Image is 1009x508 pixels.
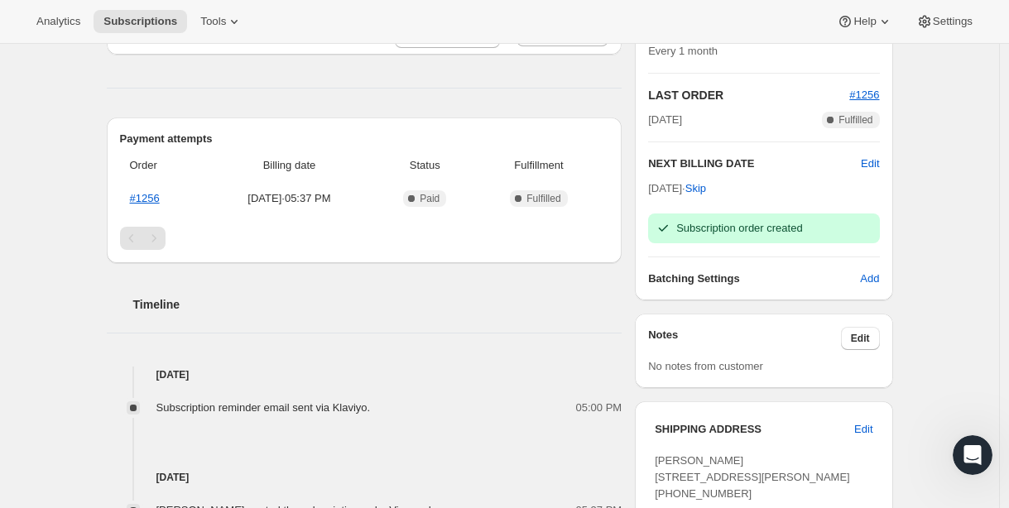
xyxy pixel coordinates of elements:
button: Edit [844,416,882,443]
span: Tools [200,15,226,28]
span: Edit [854,421,872,438]
div: Close [285,26,315,56]
div: Recent message [34,208,297,226]
h4: [DATE] [107,469,622,486]
p: How can we help? [33,146,298,174]
div: [PERSON_NAME] [74,250,170,267]
h2: Timeline [133,296,622,313]
th: Order [120,147,204,184]
h3: SHIPPING ADDRESS [655,421,854,438]
span: Subscriptions [103,15,177,28]
button: Tools [190,10,252,33]
span: Subscription reminder email sent via Klaviyo. [156,401,371,414]
img: Profile image for Fin [257,311,277,331]
button: Help [827,10,902,33]
button: Skip [675,175,716,202]
img: Profile image for Adrian [240,26,273,60]
button: Add [850,266,889,292]
button: Edit [861,156,879,172]
h2: NEXT BILLING DATE [648,156,861,172]
div: Ask a question [34,304,251,321]
span: Help [853,15,876,28]
span: Paid [420,192,440,205]
span: Skip [685,180,706,197]
span: Home [64,381,101,392]
p: Hi [PERSON_NAME] [33,117,298,146]
a: #1256 [130,192,160,204]
div: Profile image for AdrianHi there! Thanks for sending this over. I'll get it over to the team.[PER... [17,219,314,280]
span: [DATE] · 05:37 PM [208,190,371,207]
button: Subscriptions [94,10,187,33]
span: Fulfillment [479,157,598,174]
span: 05:00 PM [576,400,622,416]
span: Analytics [36,15,80,28]
button: Settings [906,10,983,33]
nav: Pagination [120,227,609,250]
span: Fulfilled [526,192,560,205]
iframe: Intercom live chat [953,435,992,475]
button: Analytics [26,10,90,33]
span: Add [860,271,879,287]
button: Edit [841,327,880,350]
span: Status [381,157,469,174]
div: AI Agent and team can help [34,321,251,338]
span: Fulfilled [838,113,872,127]
span: Edit [851,332,870,345]
div: Ask a questionAI Agent and team can helpProfile image for Fin [17,290,315,352]
h2: Payment attempts [120,131,609,147]
h3: Notes [648,327,841,350]
button: Messages [166,339,331,405]
button: #1256 [849,87,879,103]
span: No notes from customer [648,360,763,372]
h6: Batching Settings [648,271,860,287]
span: Billing date [208,157,371,174]
span: [PERSON_NAME] [STREET_ADDRESS][PERSON_NAME] [PHONE_NUMBER] [655,454,850,500]
span: Every 1 month [648,45,718,57]
span: Hi there! Thanks for sending this over. I'll get it over to the team. [74,234,452,247]
div: Recent messageProfile image for AdrianHi there! Thanks for sending this over. I'll get it over to... [17,194,315,281]
h2: LAST ORDER [648,87,849,103]
span: Settings [933,15,973,28]
img: Profile image for Adrian [34,233,67,266]
img: Profile image for Brian [209,26,242,60]
img: logo [33,31,170,58]
h4: [DATE] [107,367,622,383]
span: [DATE] · [648,182,706,194]
div: • 11h ago [173,250,227,267]
span: Messages [220,381,277,392]
a: #1256 [849,89,879,101]
span: [DATE] [648,112,682,128]
span: Subscription order created [676,222,802,234]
